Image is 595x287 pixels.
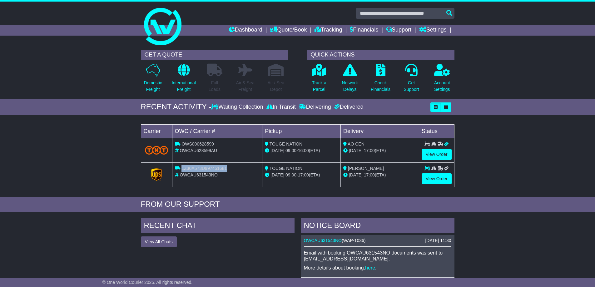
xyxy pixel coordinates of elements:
a: Quote/Book [270,25,307,36]
td: OWC / Carrier # [172,124,262,138]
span: 09:00 [285,172,296,177]
div: Waiting Collection [211,104,265,111]
span: WAP-1036 [343,238,364,243]
div: RECENT ACTIVITY - [141,102,211,111]
a: Tracking [315,25,342,36]
span: 16:00 [298,148,309,153]
a: View Order [422,173,452,184]
a: DomesticFreight [143,63,162,96]
a: OWCAU631543NO [304,238,342,243]
span: OWCAU628599AU [180,148,217,153]
span: [DATE] [349,172,363,177]
div: RECENT CHAT [141,218,295,235]
a: InternationalFreight [171,63,196,96]
div: NOTICE BOARD [301,218,454,235]
span: TOUGE NATION [270,141,302,146]
span: 17:00 [298,172,309,177]
td: Pickup [262,124,341,138]
p: Get Support [404,80,419,93]
div: - (ETA) [265,147,338,154]
div: QUICK ACTIONS [307,50,454,60]
div: (ETA) [343,172,416,178]
span: AO CEN [348,141,364,146]
td: Status [419,124,454,138]
div: [DATE] 11:30 [425,238,451,243]
p: More details about booking: . [304,265,451,271]
div: In Transit [265,104,297,111]
p: International Freight [172,80,196,93]
span: 1Z30A573D997451681 [181,166,227,171]
p: Air & Sea Freight [236,80,255,93]
a: Track aParcel [312,63,327,96]
p: Check Financials [371,80,390,93]
p: Email with booking OWCAU631543NO documents was sent to [EMAIL_ADDRESS][DOMAIN_NAME]. [304,250,451,262]
p: Air / Sea Depot [268,80,285,93]
p: Domestic Freight [144,80,162,93]
a: Financials [350,25,378,36]
a: NetworkDelays [341,63,358,96]
button: View All Chats [141,236,177,247]
div: Delivering [297,104,333,111]
td: Delivery [340,124,419,138]
img: TNT_Domestic.png [145,146,168,154]
span: [DATE] [270,148,284,153]
div: Delivered [333,104,364,111]
img: GetCarrierServiceLogo [151,168,162,181]
div: ( ) [304,238,451,243]
span: 17:00 [364,148,375,153]
span: OWS000628599 [181,141,214,146]
a: GetSupport [403,63,419,96]
span: TOUGE NATION [270,166,302,171]
span: [PERSON_NAME] [348,166,384,171]
a: CheckFinancials [370,63,391,96]
a: AccountSettings [434,63,450,96]
a: View Order [422,149,452,160]
p: Track a Parcel [312,80,326,93]
p: Network Delays [342,80,358,93]
p: Full Loads [207,80,222,93]
span: [DATE] [349,148,363,153]
a: here [365,265,375,270]
span: 09:00 [285,148,296,153]
a: Dashboard [229,25,262,36]
span: OWCAU631543NO [180,172,217,177]
span: 17:00 [364,172,375,177]
span: © One World Courier 2025. All rights reserved. [102,280,193,285]
div: FROM OUR SUPPORT [141,200,454,209]
div: GET A QUOTE [141,50,288,60]
td: Carrier [141,124,172,138]
a: Support [386,25,411,36]
div: (ETA) [343,147,416,154]
div: - (ETA) [265,172,338,178]
span: [DATE] [270,172,284,177]
p: Account Settings [434,80,450,93]
a: Settings [419,25,447,36]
